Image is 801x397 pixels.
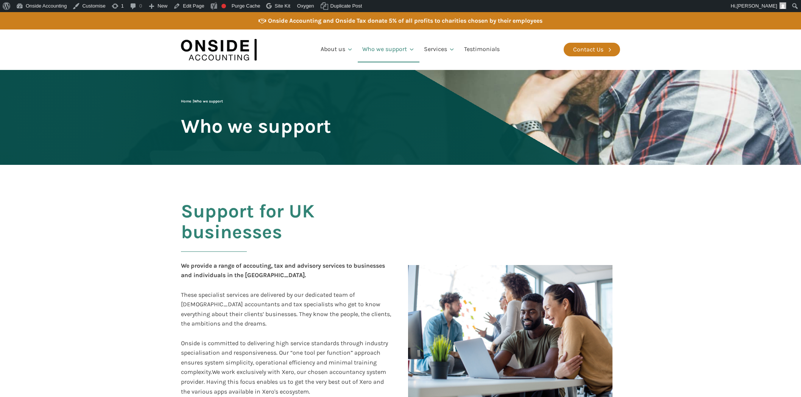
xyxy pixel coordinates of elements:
a: Testimonials [460,37,504,62]
div: Focus keyphrase not set [221,4,226,8]
h2: Support for UK businesses [181,201,393,261]
img: Onside Accounting [181,35,257,64]
a: Who we support [358,37,419,62]
div: Onside is committed to delivering high service standards through industry specialisation and resp... [181,261,393,396]
a: Home [181,99,191,104]
span: [PERSON_NAME] [737,3,777,9]
a: Services [419,37,460,62]
span: We work exclusively with Xero, our chosen accountancy system provider. Having this focus enables ... [181,368,388,395]
a: Contact Us [564,43,620,56]
div: Contact Us [573,45,603,54]
a: About us [316,37,358,62]
span: Who we support [181,116,331,136]
span: | [181,99,223,104]
span: Who we support [194,99,223,104]
div: Onside Accounting and Onside Tax donate 5% of all profits to charities chosen by their employees [268,16,542,26]
span: We provide a range of accouting, tax and advisory services to businesses and individuals in the [... [181,262,386,279]
span: Site Kit [275,3,290,9]
span: These specialist services are delivered by our dedicated team of [DEMOGRAPHIC_DATA] accountants a... [181,291,393,327]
